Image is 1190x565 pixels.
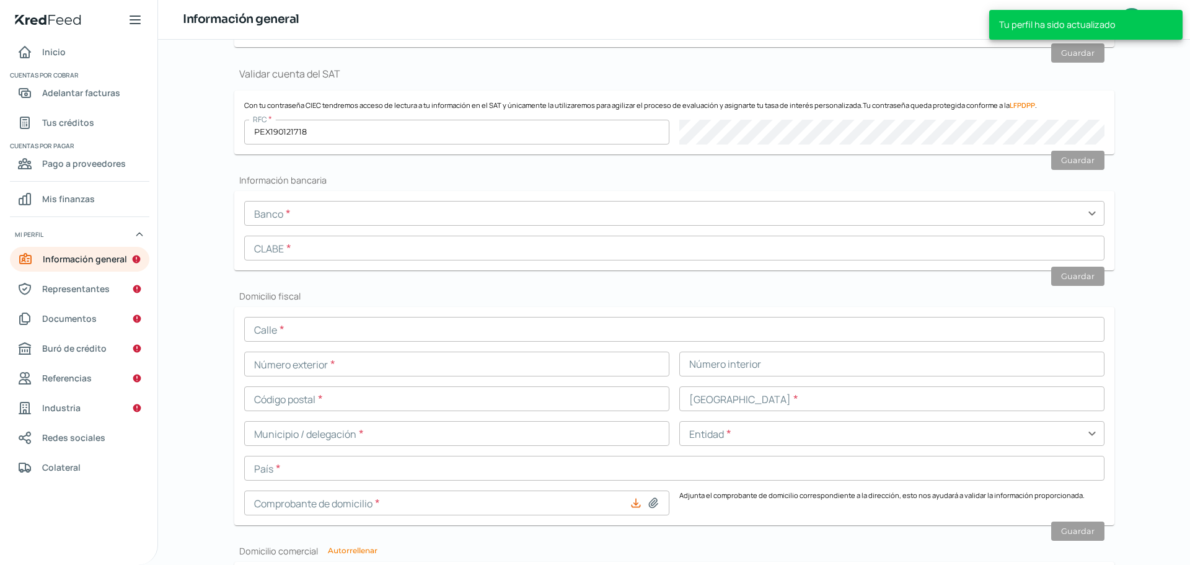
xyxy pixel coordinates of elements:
a: Referencias [10,366,149,391]
span: RFC [253,114,267,125]
span: Adelantar facturas [42,85,120,100]
span: Cuentas por pagar [10,140,148,151]
h1: Validar cuenta del SAT [234,67,1114,81]
button: Guardar [1051,151,1104,170]
p: Adjunta el comprobante de domicilio correspondiente a la dirección, esto nos ayudará a validar la... [679,491,1104,515]
a: Industria [10,396,149,420]
div: Tu perfil ha sido actualizado [989,10,1183,40]
span: Colateral [42,460,81,475]
button: Guardar [1051,522,1104,541]
a: LFPDPP [1010,100,1035,110]
button: Guardar [1051,267,1104,286]
a: Redes sociales [10,425,149,450]
span: Documentos [42,311,97,326]
span: Industria [42,400,81,416]
a: Información general [10,247,149,272]
a: Colateral [10,455,149,480]
span: Cuentas por cobrar [10,69,148,81]
a: Adelantar facturas [10,81,149,105]
span: Mis finanzas [42,191,95,207]
h1: Información general [183,11,299,29]
a: Tus créditos [10,110,149,135]
a: Inicio [10,40,149,65]
span: Buró de crédito [42,340,107,356]
span: Información general [43,251,127,267]
span: Inicio [42,44,66,60]
h2: Domicilio fiscal [234,290,1114,302]
a: Documentos [10,306,149,331]
span: Referencias [42,370,92,386]
span: Tus créditos [42,115,94,130]
h2: Domicilio comercial [234,545,1114,557]
span: Representantes [42,281,110,296]
a: Representantes [10,277,149,301]
span: Redes sociales [42,430,105,445]
a: Buró de crédito [10,336,149,361]
a: Mis finanzas [10,187,149,211]
a: Pago a proveedores [10,151,149,176]
span: Mi perfil [15,229,43,240]
button: Autorrellenar [328,547,377,554]
span: Pago a proveedores [42,156,126,171]
p: Con tu contraseña CIEC tendremos acceso de lectura a tu información en el SAT y únicamente la uti... [244,100,1104,110]
button: Guardar [1051,43,1104,63]
h2: Información bancaria [234,174,1114,186]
